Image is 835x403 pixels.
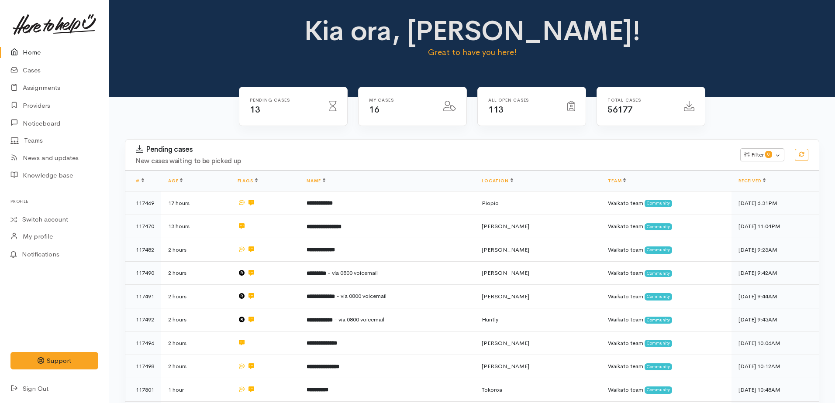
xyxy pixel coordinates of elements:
[645,340,672,347] span: Community
[488,98,557,102] h6: All Open cases
[731,331,819,355] td: [DATE] 10:06AM
[168,178,183,184] a: Age
[125,215,161,238] td: 117470
[482,339,529,347] span: [PERSON_NAME]
[601,308,731,331] td: Waikato team
[601,285,731,308] td: Waikato team
[161,378,231,402] td: 1 hour
[301,16,643,46] h1: Kia ora, [PERSON_NAME]!
[161,215,231,238] td: 13 hours
[482,178,513,184] a: Location
[125,261,161,285] td: 117490
[161,355,231,378] td: 2 hours
[482,386,502,393] span: Tokoroa
[645,246,672,253] span: Community
[238,178,258,184] a: Flags
[125,308,161,331] td: 117492
[607,98,673,102] h6: Total cases
[161,331,231,355] td: 2 hours
[10,195,98,207] h6: Profile
[250,98,318,102] h6: Pending cases
[645,386,672,393] span: Community
[601,215,731,238] td: Waikato team
[250,104,260,115] span: 13
[125,285,161,308] td: 117491
[369,104,379,115] span: 16
[608,178,626,184] a: Team
[731,378,819,402] td: [DATE] 10:48AM
[136,145,730,154] h3: Pending cases
[482,199,499,207] span: Piopio
[161,261,231,285] td: 2 hours
[125,378,161,402] td: 117501
[488,104,504,115] span: 113
[369,98,432,102] h6: My cases
[645,223,672,230] span: Community
[161,191,231,215] td: 17 hours
[336,292,386,300] span: - via 0800 voicemail
[161,285,231,308] td: 2 hours
[731,215,819,238] td: [DATE] 11:04PM
[307,178,325,184] a: Name
[731,308,819,331] td: [DATE] 9:45AM
[482,316,498,323] span: Huntly
[328,269,378,277] span: - via 0800 voicemail
[738,178,766,184] a: Received
[731,285,819,308] td: [DATE] 9:44AM
[125,331,161,355] td: 117496
[334,316,384,323] span: - via 0800 voicemail
[731,191,819,215] td: [DATE] 6:31PM
[161,308,231,331] td: 2 hours
[607,104,633,115] span: 56177
[645,293,672,300] span: Community
[161,238,231,262] td: 2 hours
[482,222,529,230] span: [PERSON_NAME]
[136,178,144,184] a: #
[645,317,672,324] span: Community
[601,378,731,402] td: Waikato team
[482,269,529,277] span: [PERSON_NAME]
[601,191,731,215] td: Waikato team
[740,148,784,161] button: Filter0
[601,331,731,355] td: Waikato team
[482,246,529,253] span: [PERSON_NAME]
[125,355,161,378] td: 117498
[125,191,161,215] td: 117469
[645,363,672,370] span: Community
[645,270,672,277] span: Community
[125,238,161,262] td: 117482
[731,238,819,262] td: [DATE] 9:23AM
[601,238,731,262] td: Waikato team
[482,293,529,300] span: [PERSON_NAME]
[765,151,772,158] span: 0
[301,46,643,58] p: Great to have you here!
[601,355,731,378] td: Waikato team
[10,352,98,370] button: Support
[731,261,819,285] td: [DATE] 9:42AM
[136,157,730,165] h4: New cases waiting to be picked up
[482,362,529,370] span: [PERSON_NAME]
[601,261,731,285] td: Waikato team
[731,355,819,378] td: [DATE] 10:12AM
[645,200,672,207] span: Community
